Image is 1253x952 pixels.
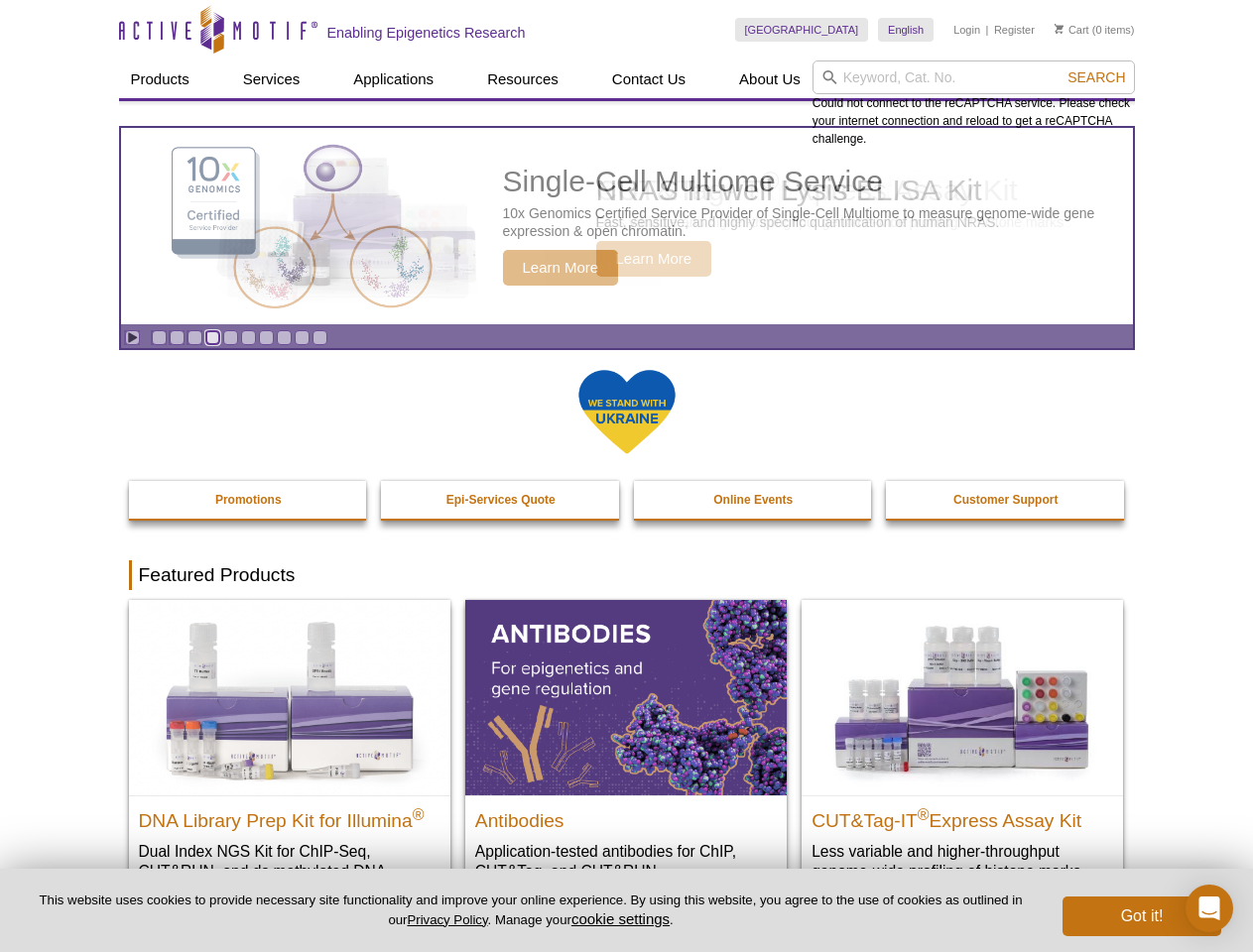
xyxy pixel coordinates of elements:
p: Application-tested antibodies for ChIP, CUT&Tag, and CUT&RUN. [475,841,777,882]
a: Products [119,60,201,98]
h2: CUT&Tag-IT Express Assay Kit [812,801,1113,831]
a: Go to slide 4 [205,330,220,345]
a: [GEOGRAPHIC_DATA] [735,18,869,42]
a: English [878,18,934,42]
a: Go to slide 6 [241,330,256,345]
a: DNA Library Prep Kit for Illumina DNA Library Prep Kit for Illumina® Dual Index NGS Kit for ChIP-... [129,600,450,920]
img: All Antibodies [465,600,787,794]
strong: Epi-Services Quote [446,493,556,507]
a: Services [231,60,313,98]
a: Go to slide 2 [170,330,185,345]
sup: ® [918,805,930,822]
a: Go to slide 7 [259,330,274,345]
a: Promotions [129,481,369,519]
li: | [986,18,989,42]
a: Contact Us [600,60,697,98]
a: Go to slide 8 [277,330,292,345]
li: (0 items) [1055,18,1135,42]
article: Single-Cell Multiome Service [121,128,1133,324]
strong: Promotions [215,493,282,507]
p: Less variable and higher-throughput genome-wide profiling of histone marks​. [812,841,1113,882]
a: Go to slide 9 [295,330,310,345]
a: About Us [727,60,813,98]
p: 10x Genomics Certified Service Provider of Single-Cell Multiome to measure genome-wide gene expre... [503,204,1123,240]
p: Dual Index NGS Kit for ChIP-Seq, CUT&RUN, and ds methylated DNA assays. [139,841,440,901]
a: All Antibodies Antibodies Application-tested antibodies for ChIP, CUT&Tag, and CUT&RUN. [465,600,787,900]
button: Search [1062,68,1131,86]
sup: ® [413,805,425,822]
button: cookie settings [571,910,670,927]
h2: Featured Products [129,560,1125,590]
a: CUT&Tag-IT® Express Assay Kit CUT&Tag-IT®Express Assay Kit Less variable and higher-throughput ge... [802,600,1123,900]
a: Go to slide 1 [152,330,167,345]
a: Go to slide 3 [188,330,202,345]
a: Toggle autoplay [125,330,140,345]
h2: Enabling Epigenetics Research [327,24,526,42]
a: Register [994,23,1035,37]
a: Privacy Policy [407,912,487,927]
p: This website uses cookies to provide necessary site functionality and improve your online experie... [32,892,1030,929]
a: Cart [1055,23,1089,37]
a: Go to slide 10 [313,330,327,345]
img: We Stand With Ukraine [577,368,677,456]
input: Keyword, Cat. No. [813,60,1135,94]
img: Single-Cell Multiome Service [153,136,450,317]
a: Login [953,23,980,37]
img: DNA Library Prep Kit for Illumina [129,600,450,794]
span: Learn More [503,250,619,286]
div: Could not connect to the reCAPTCHA service. Please check your internet connection and reload to g... [813,60,1135,148]
img: CUT&Tag-IT® Express Assay Kit [802,600,1123,794]
a: Applications [341,60,445,98]
img: Your Cart [1055,24,1064,34]
a: Resources [475,60,570,98]
a: Epi-Services Quote [381,481,621,519]
a: Online Events [634,481,874,519]
strong: Customer Support [953,493,1058,507]
div: Open Intercom Messenger [1186,885,1233,932]
button: Got it! [1063,896,1221,936]
h2: Antibodies [475,801,777,831]
h2: Single-Cell Multiome Service [503,167,1123,196]
a: Single-Cell Multiome Service Single-Cell Multiome Service 10x Genomics Certified Service Provider... [121,128,1133,324]
a: Go to slide 5 [223,330,238,345]
strong: Online Events [713,493,793,507]
a: Customer Support [886,481,1126,519]
span: Search [1067,69,1125,85]
h2: DNA Library Prep Kit for Illumina [139,801,440,831]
